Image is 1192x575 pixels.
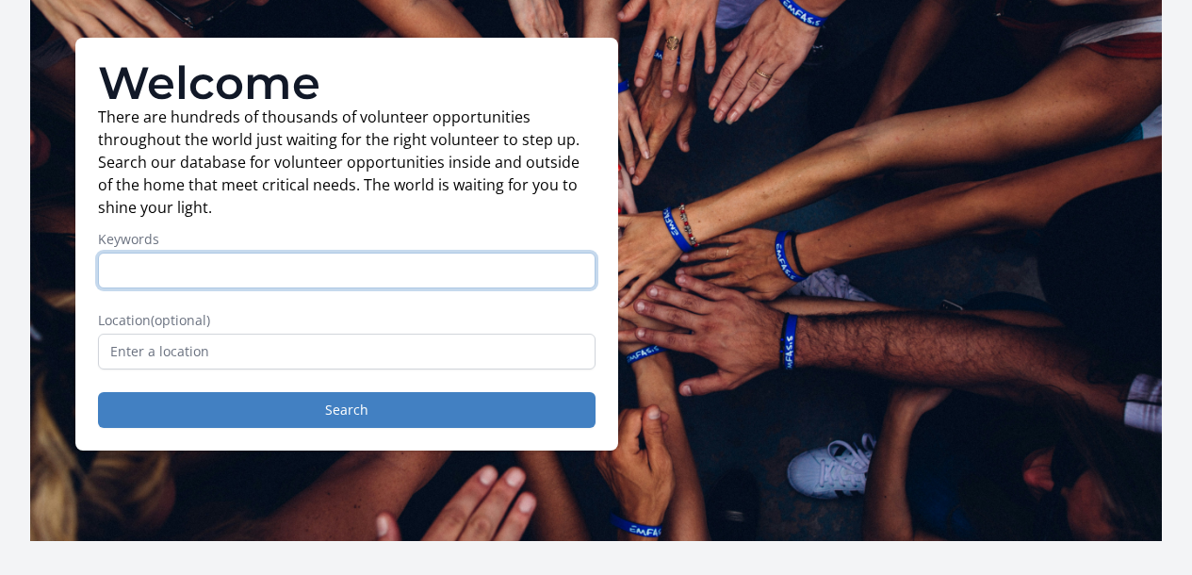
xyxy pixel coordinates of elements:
label: Keywords [98,230,596,249]
p: There are hundreds of thousands of volunteer opportunities throughout the world just waiting for ... [98,106,596,219]
h1: Welcome [98,60,596,106]
span: (optional) [151,311,210,329]
button: Search [98,392,596,428]
input: Enter a location [98,334,596,370]
label: Location [98,311,596,330]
